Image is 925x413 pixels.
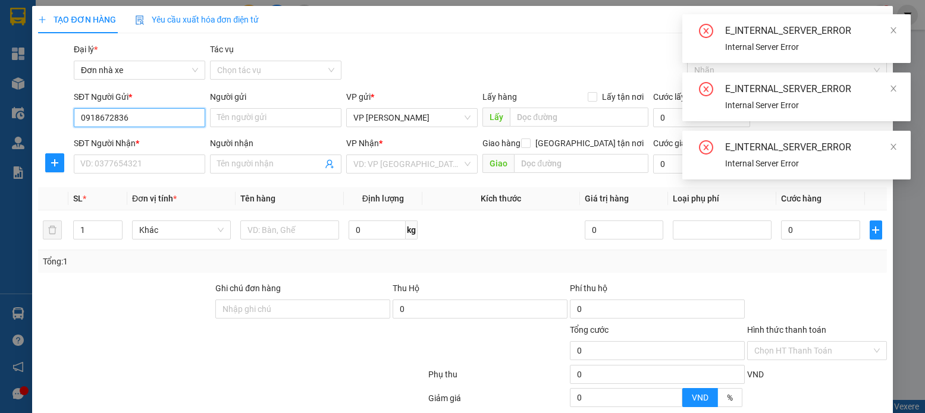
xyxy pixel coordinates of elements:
span: Khác [139,221,224,239]
div: E_INTERNAL_SERVER_ERROR [725,24,896,38]
strong: PHIẾU GỬI HÀNG [114,26,210,38]
span: user-add [325,159,334,169]
div: VP gửi [346,90,478,103]
label: Ghi chú đơn hàng [215,283,281,293]
span: plus [870,225,881,235]
input: VD: Bàn, Ghế [240,220,339,239]
img: icon [135,15,145,25]
span: close [889,26,898,34]
span: Đơn vị tính [132,194,177,203]
span: Tổng cước [570,325,609,335]
span: VP gửi: [13,69,157,94]
span: close [889,143,898,151]
strong: : [DOMAIN_NAME] [108,52,215,63]
span: Giá trị hàng [585,194,629,203]
span: close-circle [699,82,713,99]
div: Internal Server Error [725,157,896,170]
div: Phí thu hộ [570,282,745,299]
label: Cước giao hàng [653,138,711,148]
div: Người gửi [210,90,341,103]
span: VP Nhận [346,138,379,148]
input: Ghi chú đơn hàng [215,299,390,319]
div: E_INTERNAL_SERVER_ERROR [725,140,896,155]
button: plus [45,153,64,172]
span: Giao hàng [482,138,520,148]
span: Lấy tận nơi [597,90,648,103]
input: Cước giao hàng [653,155,751,174]
span: close-circle [699,24,713,40]
span: Cước hàng [781,194,821,203]
div: Internal Server Error [725,40,896,53]
span: Đơn nhà xe [81,61,198,79]
span: VP Nguyễn Văn Cừ [353,109,471,127]
div: Tổng: 1 [43,255,358,268]
button: Close [860,6,893,39]
span: Thu Hộ [393,283,419,293]
span: plus [46,158,64,168]
span: Lấy hàng [482,92,517,102]
span: % [727,393,733,402]
input: Cước lấy hàng [653,108,751,127]
div: Người nhận [210,137,341,150]
span: VND [747,370,764,379]
span: VND [692,393,708,402]
span: Lấy [482,108,510,127]
span: TẠO ĐƠN HÀNG [38,15,115,24]
input: Dọc đường [514,154,648,173]
span: Yêu cầu xuất hóa đơn điện tử [135,15,259,24]
strong: Hotline : 0889 23 23 23 [123,40,200,49]
span: Giao [482,154,514,173]
div: SĐT Người Gửi [74,90,205,103]
label: Cước lấy hàng [653,92,706,102]
label: Tác vụ [210,45,234,54]
button: plus [870,220,882,239]
span: Kích thước [481,194,521,203]
span: kg [406,220,418,239]
strong: CÔNG TY TNHH VĨNH QUANG [81,11,243,23]
span: Website [108,53,137,62]
span: SL [73,194,83,203]
span: [STREET_ADDRESS][PERSON_NAME] [13,69,157,94]
label: Hình thức thanh toán [747,325,826,335]
span: close [889,84,898,93]
div: Giảm giá [427,392,569,412]
button: delete [43,220,62,239]
span: Tên hàng [240,194,275,203]
span: Đại lý [74,45,98,54]
img: logo [8,11,58,61]
span: plus [38,15,46,24]
div: Phụ thu [427,368,569,389]
span: Định lượng [362,194,404,203]
span: [GEOGRAPHIC_DATA] tận nơi [531,137,648,150]
div: E_INTERNAL_SERVER_ERROR [725,82,896,96]
th: Loại phụ phí [668,187,776,210]
span: close-circle [699,140,713,157]
div: Internal Server Error [725,99,896,112]
div: SĐT Người Nhận [74,137,205,150]
input: Dọc đường [510,108,648,127]
input: 0 [585,220,664,239]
